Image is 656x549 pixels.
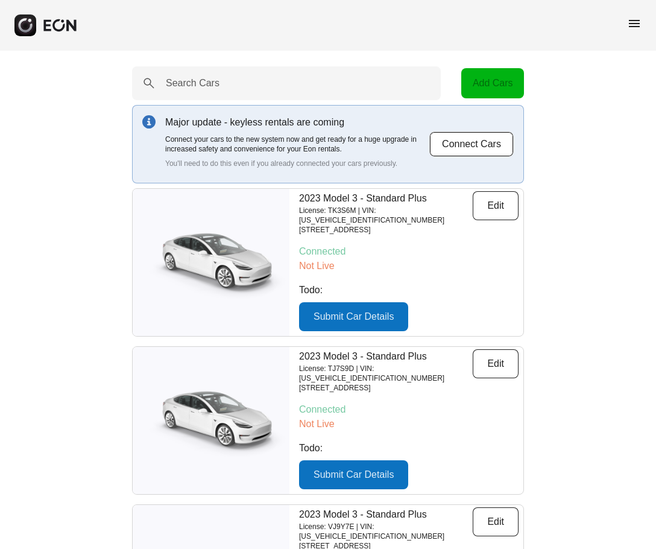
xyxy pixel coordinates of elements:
[133,381,289,460] img: car
[473,191,519,220] button: Edit
[299,206,473,225] p: License: TK3S6M | VIN: [US_VEHICLE_IDENTIFICATION_NUMBER]
[299,460,408,489] button: Submit Car Details
[299,507,473,522] p: 2023 Model 3 - Standard Plus
[299,364,473,383] p: License: TJ7S9D | VIN: [US_VEHICLE_IDENTIFICATION_NUMBER]
[142,115,156,129] img: info
[299,225,473,235] p: [STREET_ADDRESS]
[299,417,519,431] p: Not Live
[299,522,473,541] p: License: VJ9Y7E | VIN: [US_VEHICLE_IDENTIFICATION_NUMBER]
[299,259,519,273] p: Not Live
[299,441,519,455] p: Todo:
[166,76,219,90] label: Search Cars
[429,132,514,157] button: Connect Cars
[299,244,519,259] p: Connected
[473,507,519,536] button: Edit
[165,115,429,130] p: Major update - keyless rentals are coming
[165,159,429,168] p: You'll need to do this even if you already connected your cars previously.
[627,16,642,31] span: menu
[299,191,473,206] p: 2023 Model 3 - Standard Plus
[299,302,408,331] button: Submit Car Details
[299,402,519,417] p: Connected
[299,383,473,393] p: [STREET_ADDRESS]
[133,223,289,302] img: car
[165,135,429,154] p: Connect your cars to the new system now and get ready for a huge upgrade in increased safety and ...
[473,349,519,378] button: Edit
[299,349,473,364] p: 2023 Model 3 - Standard Plus
[299,283,519,297] p: Todo:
